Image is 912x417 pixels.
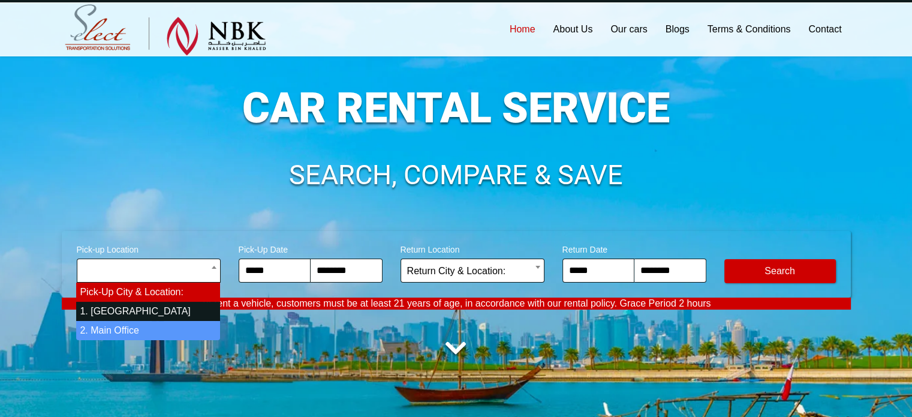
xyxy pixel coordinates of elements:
[239,237,383,259] span: Pick-Up Date
[62,87,851,129] h1: CAR RENTAL SERVICE
[407,259,538,283] span: Return City & Location:
[657,2,699,56] a: Blogs
[601,2,656,56] a: Our cars
[799,2,850,56] a: Contact
[724,259,836,283] button: Modify Search
[401,237,544,259] span: Return Location
[77,237,221,259] span: Pick-up Location
[76,321,220,340] li: 2. Main Office
[76,283,220,302] li: Pick-Up City & Location:
[62,298,851,310] p: To rent a vehicle, customers must be at least 21 years of age, in accordance with our rental poli...
[401,259,544,283] span: Return City & Location:
[699,2,800,56] a: Terms & Conditions
[62,161,851,189] h1: SEARCH, COMPARE & SAVE
[76,302,220,321] li: 1. [GEOGRAPHIC_DATA]
[501,2,544,56] a: Home
[544,2,601,56] a: About Us
[65,4,266,56] img: Select Rent a Car
[562,237,706,259] span: Return Date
